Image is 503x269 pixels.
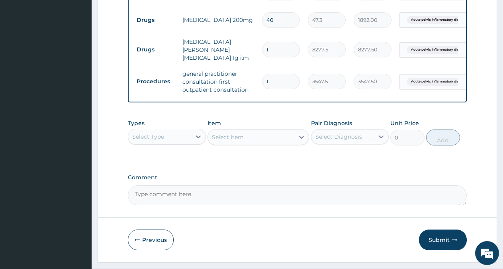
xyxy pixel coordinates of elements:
[128,174,467,181] label: Comment
[315,133,362,141] div: Select Diagnosis
[133,74,178,89] td: Procedures
[133,42,178,57] td: Drugs
[407,78,467,86] span: Acute pelvic inflammatory dise...
[4,182,152,210] textarea: Type your message and hit 'Enter'
[15,40,32,60] img: d_794563401_company_1708531726252_794563401
[178,12,258,28] td: [MEDICAL_DATA] 200mg
[178,66,258,98] td: general practitioner consultation first outpatient consultation
[133,13,178,27] td: Drugs
[46,82,110,163] span: We're online!
[407,16,467,24] span: Acute pelvic inflammatory dise...
[178,34,258,66] td: [MEDICAL_DATA][PERSON_NAME][MEDICAL_DATA] 1g i.m
[426,130,460,145] button: Add
[128,230,174,250] button: Previous
[131,4,150,23] div: Minimize live chat window
[390,119,419,127] label: Unit Price
[132,133,164,141] div: Select Type
[311,119,352,127] label: Pair Diagnosis
[128,120,145,127] label: Types
[207,119,221,127] label: Item
[407,46,467,54] span: Acute pelvic inflammatory dise...
[41,45,134,55] div: Chat with us now
[419,230,467,250] button: Submit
